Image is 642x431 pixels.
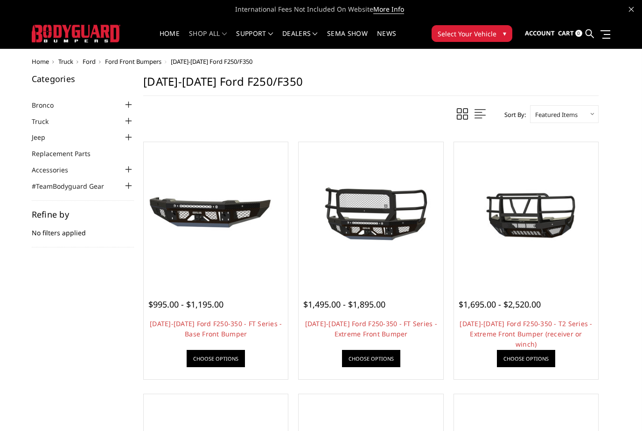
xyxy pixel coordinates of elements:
[459,299,541,310] span: $1,695.00 - $2,520.00
[146,182,286,247] img: 2023-2025 Ford F250-350 - FT Series - Base Front Bumper
[32,100,65,110] a: Bronco
[525,29,555,37] span: Account
[558,21,582,46] a: Cart 0
[150,319,282,338] a: [DATE]-[DATE] Ford F250-350 - FT Series - Base Front Bumper
[282,30,318,48] a: Dealers
[377,30,396,48] a: News
[187,350,245,367] a: Choose Options
[342,350,400,367] a: Choose Options
[32,75,134,83] h5: Categories
[32,116,60,126] a: Truck
[575,30,582,37] span: 0
[301,144,440,284] a: 2023-2026 Ford F250-350 - FT Series - Extreme Front Bumper 2023-2026 Ford F250-350 - FT Series - ...
[160,30,180,48] a: Home
[105,57,161,66] a: Ford Front Bumpers
[499,108,526,122] label: Sort By:
[503,28,506,38] span: ▾
[32,149,102,158] a: Replacement Parts
[460,319,592,349] a: [DATE]-[DATE] Ford F250-350 - T2 Series - Extreme Front Bumper (receiver or winch)
[525,21,555,46] a: Account
[148,299,223,310] span: $995.00 - $1,195.00
[32,181,116,191] a: #TeamBodyguard Gear
[58,57,73,66] a: Truck
[558,29,574,37] span: Cart
[32,25,120,42] img: BODYGUARD BUMPERS
[32,210,134,247] div: No filters applied
[143,75,599,96] h1: [DATE]-[DATE] Ford F250/F350
[32,132,57,142] a: Jeep
[303,299,385,310] span: $1,495.00 - $1,895.00
[189,30,227,48] a: shop all
[32,57,49,66] a: Home
[432,25,512,42] button: Select Your Vehicle
[438,29,496,39] span: Select Your Vehicle
[32,210,134,219] h5: Refine by
[497,350,555,367] a: Choose Options
[373,5,404,14] a: More Info
[171,57,252,66] span: [DATE]-[DATE] Ford F250/F350
[236,30,273,48] a: Support
[327,30,368,48] a: SEMA Show
[456,175,596,253] img: 2023-2026 Ford F250-350 - T2 Series - Extreme Front Bumper (receiver or winch)
[305,319,437,338] a: [DATE]-[DATE] Ford F250-350 - FT Series - Extreme Front Bumper
[456,144,596,284] a: 2023-2026 Ford F250-350 - T2 Series - Extreme Front Bumper (receiver or winch) 2023-2026 Ford F25...
[32,165,80,175] a: Accessories
[146,144,286,284] a: 2023-2025 Ford F250-350 - FT Series - Base Front Bumper
[83,57,96,66] a: Ford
